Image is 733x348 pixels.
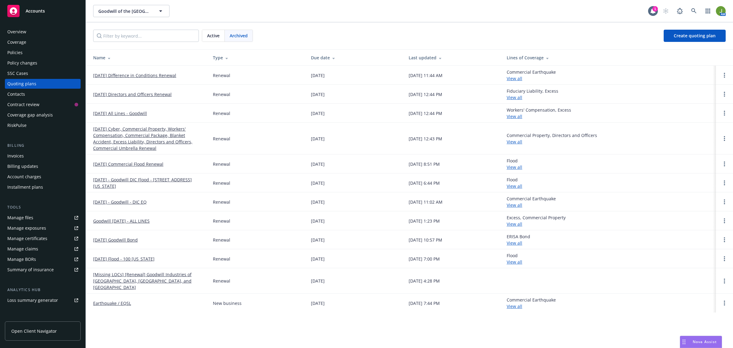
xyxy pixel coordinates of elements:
[409,91,442,98] div: [DATE] 12:44 PM
[311,256,325,262] div: [DATE]
[311,300,325,306] div: [DATE]
[5,2,81,20] a: Accounts
[7,37,26,47] div: Coverage
[93,54,203,61] div: Name
[409,278,440,284] div: [DATE] 4:28 PM
[311,91,325,98] div: [DATE]
[721,135,728,142] a: Open options
[409,54,497,61] div: Last updated
[507,233,530,246] div: ERISA Bond
[507,183,522,189] a: View all
[7,79,36,89] div: Quoting plans
[213,218,230,224] div: Renewal
[311,278,325,284] div: [DATE]
[5,120,81,130] a: RiskPulse
[716,6,726,16] img: photo
[721,91,728,98] a: Open options
[98,8,151,14] span: Goodwill of the [GEOGRAPHIC_DATA]
[311,218,325,224] div: [DATE]
[409,300,440,306] div: [DATE] 7:44 PM
[507,132,597,145] div: Commercial Property, Directors and Officers
[721,179,728,187] a: Open options
[507,54,711,61] div: Lines of Coverage
[93,176,203,189] a: [DATE] - Goodwill DIC Flood - [STREET_ADDRESS][US_STATE]
[507,252,522,265] div: Flood
[507,107,571,120] div: Workers' Compensation, Excess
[507,221,522,227] a: View all
[311,110,325,117] div: [DATE]
[5,89,81,99] a: Contacts
[7,68,28,78] div: SSC Cases
[213,91,230,98] div: Renewal
[207,32,220,39] span: Active
[507,297,556,309] div: Commercial Earthquake
[93,199,147,205] a: [DATE] - Goodwill - DIC EQ
[409,218,440,224] div: [DATE] 1:23 PM
[409,199,443,205] div: [DATE] 11:02 AM
[93,72,176,79] a: [DATE] Difference in Conditions Renewal
[507,195,556,208] div: Commercial Earthquake
[721,236,728,243] a: Open options
[7,265,54,275] div: Summary of insurance
[7,48,23,57] div: Policies
[213,110,230,117] div: Renewal
[721,299,728,307] a: Open options
[7,151,24,161] div: Invoices
[93,271,203,291] a: [Missing LOCs] [Renewal] Goodwill Industries of [GEOGRAPHIC_DATA], [GEOGRAPHIC_DATA], and [GEOGRA...
[5,151,81,161] a: Invoices
[93,5,170,17] button: Goodwill of the [GEOGRAPHIC_DATA]
[507,88,558,101] div: Fiduciary Liability, Excess
[5,254,81,264] a: Manage BORs
[213,72,230,79] div: Renewal
[721,217,728,224] a: Open options
[7,213,33,223] div: Manage files
[213,135,230,142] div: Renewal
[213,180,230,186] div: Renewal
[507,176,522,189] div: Flood
[11,328,57,334] span: Open Client Navigator
[5,27,81,37] a: Overview
[5,79,81,89] a: Quoting plans
[5,223,81,233] span: Manage exposures
[93,30,199,42] input: Filter by keyword...
[7,244,38,254] div: Manage claims
[507,303,522,309] a: View all
[5,68,81,78] a: SSC Cases
[721,72,728,79] a: Open options
[5,295,81,305] a: Loss summary generator
[409,135,442,142] div: [DATE] 12:43 PM
[7,27,26,37] div: Overview
[7,100,39,109] div: Contract review
[93,218,150,224] a: Goodwill [DATE] - ALL LINES
[7,223,46,233] div: Manage exposures
[5,265,81,275] a: Summary of insurance
[93,161,163,167] a: [DATE] Commercial Flood Renewal
[5,287,81,293] div: Analytics hub
[507,76,522,81] a: View all
[311,180,325,186] div: [DATE]
[7,295,58,305] div: Loss summary generator
[93,256,155,262] a: [DATE] Flood - 100 [US_STATE]
[5,48,81,57] a: Policies
[5,172,81,182] a: Account charges
[507,157,522,170] div: Flood
[664,30,726,42] a: Create quoting plan
[93,126,203,151] a: [DATE] Cyber, Commercial Property, Workers' Compensation, Commercial Package, Blanket Accident, E...
[409,161,440,167] div: [DATE] 8:51 PM
[507,259,522,265] a: View all
[721,160,728,168] a: Open options
[5,234,81,243] a: Manage certificates
[409,237,442,243] div: [DATE] 10:57 PM
[5,37,81,47] a: Coverage
[688,5,700,17] a: Search
[311,72,325,79] div: [DATE]
[5,204,81,210] div: Tools
[409,256,440,262] div: [DATE] 7:00 PM
[693,339,717,344] span: Nova Assist
[652,6,658,12] div: 1
[311,199,325,205] div: [DATE]
[702,5,714,17] a: Switch app
[507,202,522,208] a: View all
[5,244,81,254] a: Manage claims
[213,199,230,205] div: Renewal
